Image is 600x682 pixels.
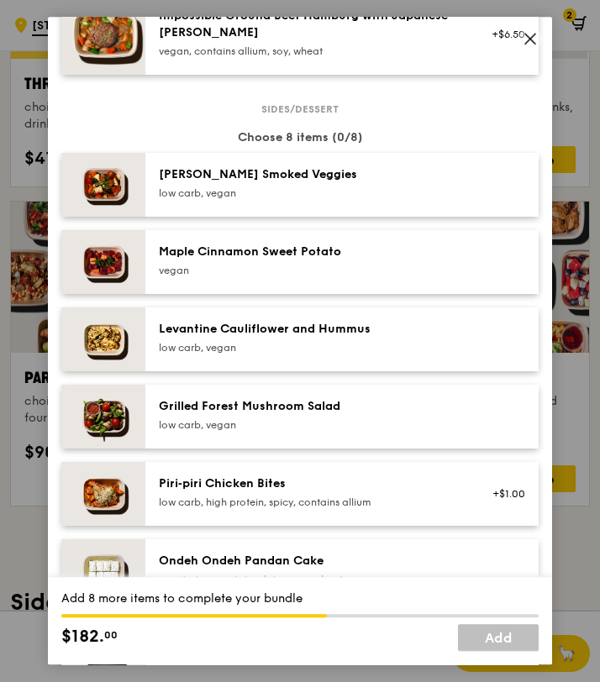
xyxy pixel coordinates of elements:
[159,264,461,277] div: vegan
[458,625,539,652] a: Add
[159,573,461,586] div: vegetarian, contains dairy, egg, wheat
[61,307,145,371] img: daily_normal_Levantine_Cauliflower_and_Hummus__Horizontal_.jpg
[61,153,145,217] img: daily_normal_Thyme-Rosemary-Zucchini-HORZ.jpg
[61,230,145,294] img: daily_normal_Maple_Cinnamon_Sweet_Potato__Horizontal_.jpg
[61,385,145,449] img: daily_normal_Grilled-Forest-Mushroom-Salad-HORZ.jpg
[159,166,461,183] div: [PERSON_NAME] Smoked Veggies
[61,539,145,603] img: daily_normal_Ondeh_Ondeh_Pandan_Cake-HORZ.jpg
[61,462,145,526] img: daily_normal_Piri-Piri-Chicken-Bites-HORZ.jpg
[159,418,461,432] div: low carb, vegan
[159,496,461,509] div: low carb, high protein, spicy, contains allium
[61,591,539,608] div: Add 8 more items to complete your bundle
[159,475,461,492] div: Piri‑piri Chicken Bites
[159,244,461,260] div: Maple Cinnamon Sweet Potato
[159,341,461,354] div: low carb, vegan
[104,629,118,643] span: 00
[61,129,539,146] div: Choose 8 items (0/8)
[159,321,461,338] div: Levantine Cauliflower and Hummus
[255,102,345,116] span: Sides/dessert
[61,625,104,650] span: $182.
[159,553,461,569] div: Ondeh Ondeh Pandan Cake
[159,186,461,200] div: low carb, vegan
[481,487,525,501] div: +$1.00
[481,28,525,41] div: +$6.50
[159,8,461,41] div: Impossible Ground Beef Hamburg with Japanese [PERSON_NAME]
[159,45,461,58] div: vegan, contains allium, soy, wheat
[159,398,461,415] div: Grilled Forest Mushroom Salad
